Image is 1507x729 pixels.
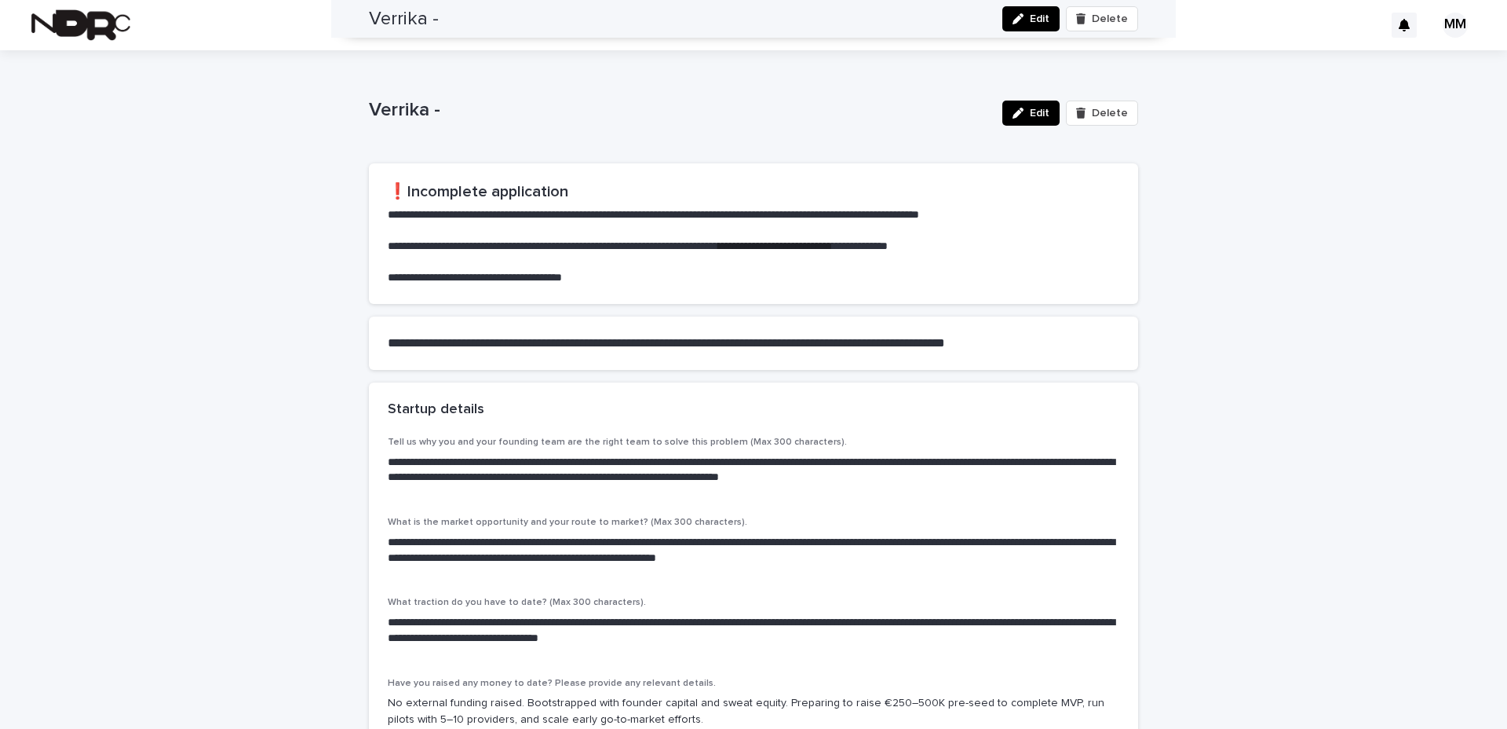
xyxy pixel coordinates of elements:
button: Delete [1066,101,1138,126]
img: fPh53EbzTSOZ76wyQ5GQ [31,9,130,41]
h2: Startup details [388,401,484,419]
span: Delete [1092,108,1128,119]
button: Edit [1002,101,1060,126]
span: Tell us why you and your founding team are the right team to solve this problem (Max 300 characte... [388,438,847,447]
span: What traction do you have to date? (Max 300 characters). [388,598,646,607]
span: What is the market opportunity and your route to market? (Max 300 characters). [388,518,747,527]
h2: ❗Incomplete application [388,182,1119,201]
div: MM [1443,13,1468,38]
span: Have you raised any money to date? Please provide any relevant details. [388,679,716,688]
span: Edit [1030,108,1049,119]
p: No external funding raised. Bootstrapped with founder capital and sweat equity. Preparing to rais... [388,695,1119,728]
p: Verrika - [369,99,990,122]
